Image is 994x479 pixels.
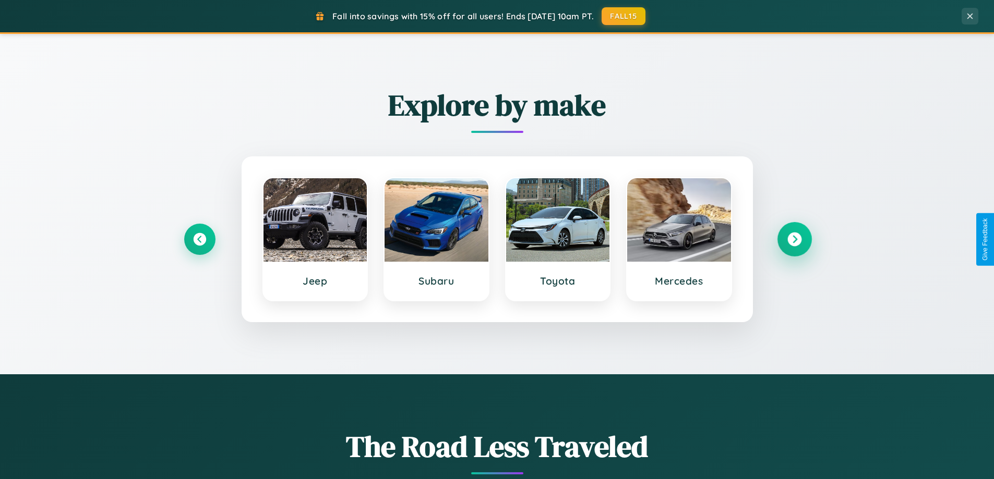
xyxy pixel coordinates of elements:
[184,426,810,466] h1: The Road Less Traveled
[184,85,810,125] h2: Explore by make
[602,7,645,25] button: FALL15
[638,275,721,287] h3: Mercedes
[274,275,357,287] h3: Jeep
[395,275,478,287] h3: Subaru
[332,11,594,21] span: Fall into savings with 15% off for all users! Ends [DATE] 10am PT.
[981,218,989,261] div: Give Feedback
[517,275,600,287] h3: Toyota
